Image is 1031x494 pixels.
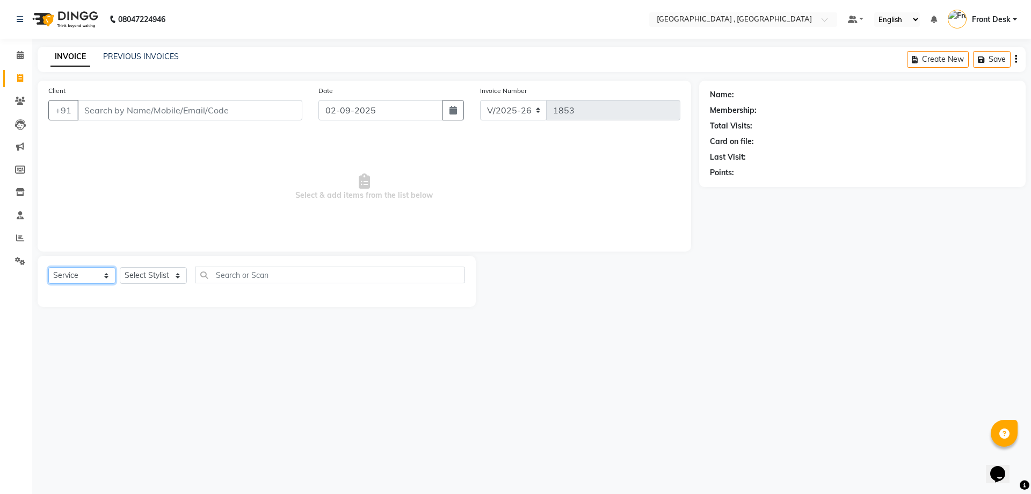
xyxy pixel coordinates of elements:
input: Search by Name/Mobile/Email/Code [77,100,302,120]
span: Front Desk [972,14,1011,25]
div: Points: [710,167,734,178]
img: logo [27,4,101,34]
label: Invoice Number [480,86,527,96]
button: +91 [48,100,78,120]
a: INVOICE [50,47,90,67]
button: Save [973,51,1011,68]
div: Last Visit: [710,152,746,163]
input: Search or Scan [195,267,465,283]
div: Name: [710,89,734,101]
a: PREVIOUS INVOICES [103,52,179,61]
img: Front Desk [948,10,967,28]
label: Date [318,86,333,96]
div: Card on file: [710,136,754,147]
button: Create New [907,51,969,68]
div: Membership: [710,105,757,116]
span: Select & add items from the list below [48,133,680,241]
label: Client [48,86,66,96]
div: Total Visits: [710,120,752,132]
b: 08047224946 [118,4,165,34]
iframe: chat widget [986,451,1020,483]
